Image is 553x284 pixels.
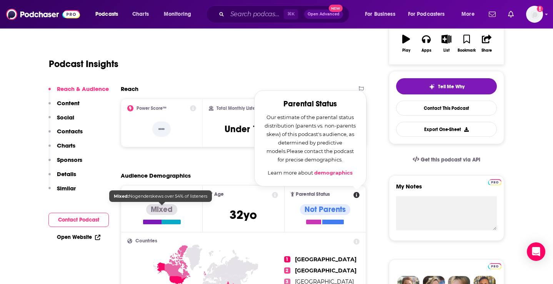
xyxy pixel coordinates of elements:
[57,142,75,149] p: Charts
[365,9,395,20] span: For Business
[132,9,149,20] span: Charts
[486,8,499,21] a: Show notifications dropdown
[421,156,480,163] span: Get this podcast via API
[214,192,224,197] span: Age
[135,239,157,244] span: Countries
[57,185,76,192] p: Similar
[456,8,484,20] button: open menu
[308,12,340,16] span: Open Advanced
[121,85,138,92] h2: Reach
[137,106,167,111] h2: Power Score™
[57,156,82,163] p: Sponsors
[481,48,492,53] div: Share
[526,6,543,23] span: Logged in as dkcsports
[396,78,497,94] button: tell me why sparkleTell Me Why
[114,193,129,199] b: Mixed:
[360,8,405,20] button: open menu
[295,256,356,263] span: [GEOGRAPHIC_DATA]
[227,8,284,20] input: Search podcasts, credits, & more...
[48,114,74,128] button: Social
[57,99,80,107] p: Content
[488,263,501,269] img: Podchaser Pro
[48,85,109,99] button: Reach & Audience
[164,9,191,20] span: Monitoring
[443,48,450,53] div: List
[505,8,517,21] a: Show notifications dropdown
[396,183,497,196] label: My Notes
[329,5,343,12] span: New
[57,128,83,135] p: Contacts
[152,121,171,137] p: --
[438,84,465,90] span: Tell Me Why
[304,10,343,19] button: Open AdvancedNew
[114,193,207,199] span: No gender skews over 54% of listeners
[408,9,445,20] span: For Podcasters
[416,30,436,57] button: Apps
[213,5,357,23] div: Search podcasts, credits, & more...
[488,178,501,185] a: Pro website
[406,150,486,169] a: Get this podcast via API
[57,85,109,92] p: Reach & Audience
[121,172,191,179] h2: Audience Demographics
[57,170,76,178] p: Details
[48,156,82,170] button: Sponsors
[526,6,543,23] button: Show profile menu
[284,9,298,19] span: ⌘ K
[57,114,74,121] p: Social
[6,7,80,22] img: Podchaser - Follow, Share and Rate Podcasts
[477,30,497,57] button: Share
[436,30,456,57] button: List
[456,30,476,57] button: Bookmark
[429,84,435,90] img: tell me why sparkle
[225,123,262,135] h3: Under 1k
[295,267,356,274] span: [GEOGRAPHIC_DATA]
[48,99,80,114] button: Content
[90,8,128,20] button: open menu
[48,213,109,227] button: Contact Podcast
[396,101,497,116] a: Contact This Podcast
[537,6,543,12] svg: Add a profile image
[49,58,118,70] h1: Podcast Insights
[230,207,257,222] span: 32 yo
[396,122,497,137] button: Export One-Sheet
[284,256,290,262] span: 1
[488,262,501,269] a: Pro website
[48,170,76,185] button: Details
[284,267,290,274] span: 2
[488,179,501,185] img: Podchaser Pro
[421,48,431,53] div: Apps
[461,9,475,20] span: More
[57,234,100,240] a: Open Website
[146,204,177,215] div: Mixed
[127,8,153,20] a: Charts
[458,48,476,53] div: Bookmark
[264,113,357,164] p: Our estimate of the parental status distribution (parents vs. non-parents skew) of this podcast's...
[402,48,410,53] div: Play
[48,185,76,199] button: Similar
[48,142,75,156] button: Charts
[396,30,416,57] button: Play
[526,6,543,23] img: User Profile
[300,204,350,215] div: Not Parents
[48,128,83,142] button: Contacts
[264,168,357,177] p: Learn more about
[95,9,118,20] span: Podcasts
[217,106,260,111] h2: Total Monthly Listens
[314,170,353,176] a: demographics
[296,192,330,197] span: Parental Status
[403,8,456,20] button: open menu
[158,8,201,20] button: open menu
[264,100,357,108] h2: Parental Status
[527,242,545,261] div: Open Intercom Messenger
